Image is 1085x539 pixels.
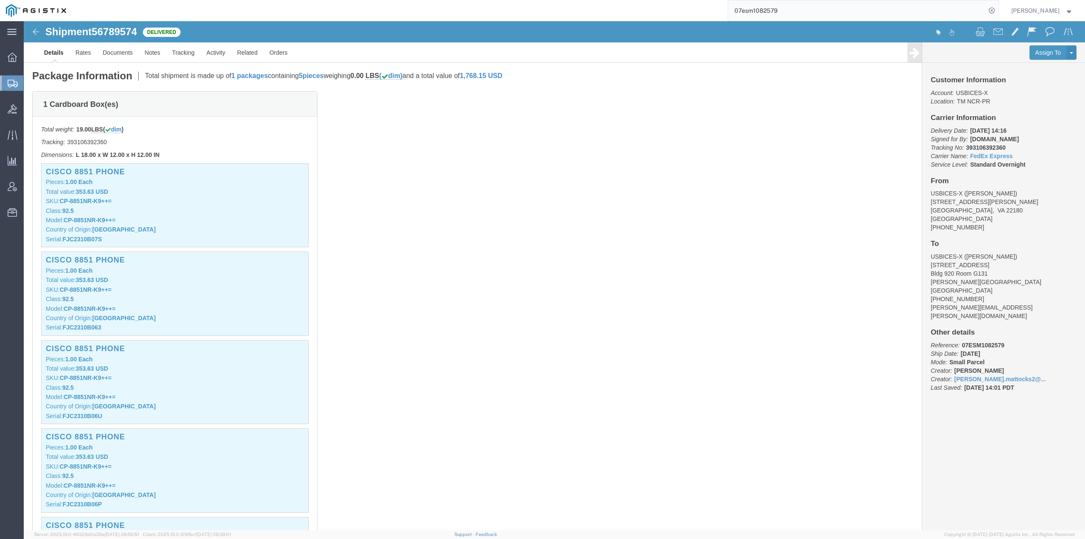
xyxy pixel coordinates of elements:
[728,0,986,21] input: Search for shipment number, reference number
[34,532,139,537] span: Server: 2025.19.0-49328d0a35e
[105,532,139,537] span: [DATE] 09:50:51
[24,21,1085,530] iframe: FS Legacy Container
[1011,6,1060,15] span: Andrew Wacyra
[476,532,497,537] a: Feedback
[143,532,231,537] span: Client: 2025.19.0-129fbcf
[6,4,66,17] img: logo
[944,531,1075,538] span: Copyright © [DATE]-[DATE] Agistix Inc., All Rights Reserved
[197,532,231,537] span: [DATE] 09:39:01
[1011,6,1074,16] button: [PERSON_NAME]
[454,532,476,537] a: Support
